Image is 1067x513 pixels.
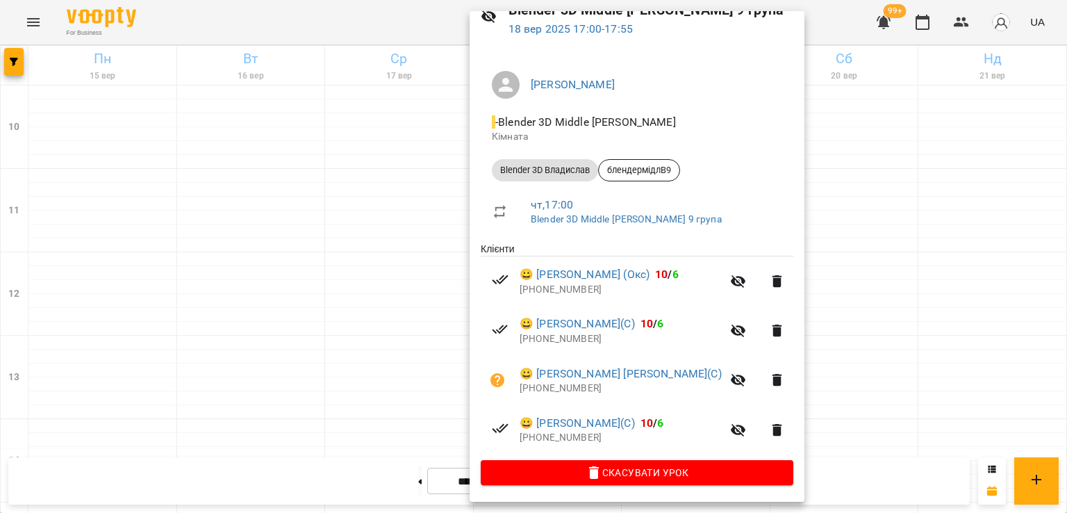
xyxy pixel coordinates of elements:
[657,416,663,430] span: 6
[492,164,598,177] span: Blender 3D Владислав
[492,271,508,288] svg: Візит сплачено
[520,332,722,346] p: [PHONE_NUMBER]
[672,268,679,281] span: 6
[531,198,573,211] a: чт , 17:00
[640,317,653,330] span: 10
[481,460,793,485] button: Скасувати Урок
[520,415,635,432] a: 😀 [PERSON_NAME](С)
[520,266,650,283] a: 😀 [PERSON_NAME] (Окс)
[481,242,793,460] ul: Клієнти
[520,283,722,297] p: [PHONE_NUMBER]
[531,213,722,225] a: Blender 3D Middle [PERSON_NAME] 9 група
[520,316,635,332] a: 😀 [PERSON_NAME](С)
[599,164,679,177] span: блендермідлВ9
[492,420,508,437] svg: Візит сплачено
[481,364,514,397] button: Візит ще не сплачено. Додати оплату?
[531,78,615,91] a: [PERSON_NAME]
[520,431,722,445] p: [PHONE_NUMBER]
[492,321,508,338] svg: Візит сплачено
[520,382,722,396] p: [PHONE_NUMBER]
[640,317,664,330] b: /
[657,317,663,330] span: 6
[655,268,668,281] span: 10
[492,115,679,129] span: - Blender 3D Middle [PERSON_NAME]
[655,268,679,281] b: /
[492,464,782,481] span: Скасувати Урок
[640,416,653,430] span: 10
[520,366,722,382] a: 😀 [PERSON_NAME] [PERSON_NAME](С)
[640,416,664,430] b: /
[508,22,633,35] a: 18 вер 2025 17:00-17:55
[492,130,782,144] p: Кімната
[598,159,680,181] div: блендермідлВ9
